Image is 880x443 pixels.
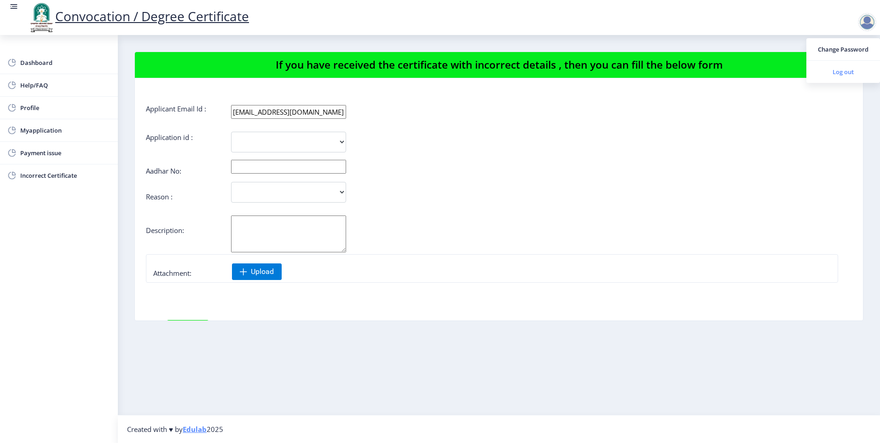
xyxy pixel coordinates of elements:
[127,425,223,434] span: Created with ♥ by 2025
[153,268,191,278] label: Attachment:
[183,425,207,434] a: Edulab
[814,44,873,55] span: Change Password
[20,102,110,113] span: Profile
[20,57,110,68] span: Dashboard
[251,267,274,276] span: Upload
[146,104,206,113] label: Applicant Email Id :
[146,226,184,235] label: Description:
[28,7,249,25] a: Convocation / Degree Certificate
[20,80,110,91] span: Help/FAQ
[814,66,873,77] span: Log out
[28,2,55,33] img: logo
[20,170,110,181] span: Incorrect Certificate
[806,38,880,60] a: Change Password
[806,61,880,83] a: Log out
[20,147,110,158] span: Payment issue
[167,320,209,338] button: submit
[20,125,110,136] span: Myapplication
[135,52,863,78] nb-card-header: If you have received the certificate with incorrect details , then you can fill the below form
[146,166,181,175] label: Aadhar No:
